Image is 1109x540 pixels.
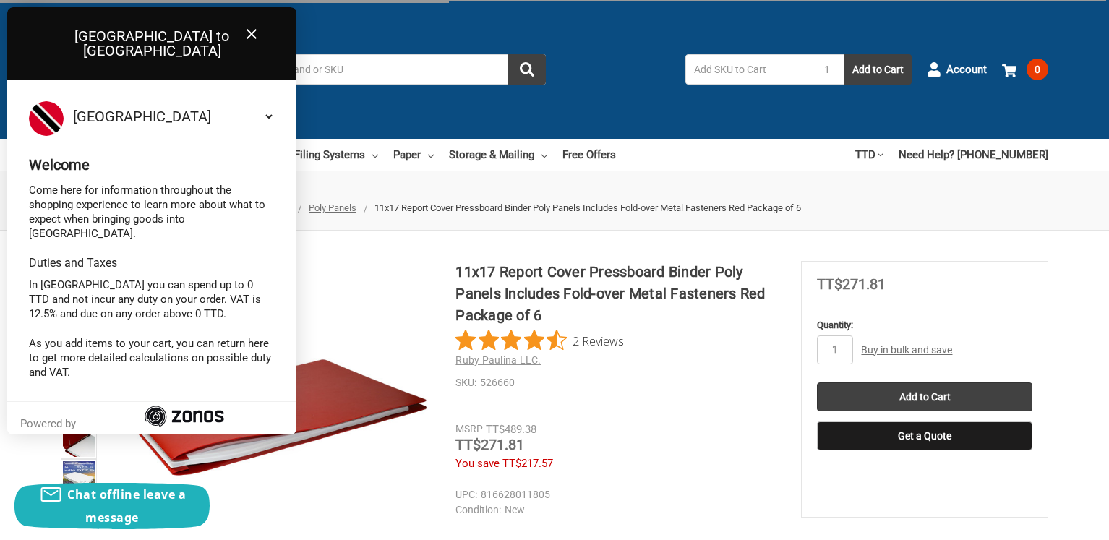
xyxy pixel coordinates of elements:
[861,344,952,356] a: Buy in bulk and save
[63,461,95,493] img: 11x17 Report Cover Pressboard Binder Poly Panels Includes Fold-over Metal Fasteners Red Package of 6
[817,421,1032,450] button: Get a Quote
[455,375,476,390] dt: SKU:
[29,101,64,136] img: Flag of Trinidad and Tobago
[455,375,777,390] dd: 526660
[20,416,82,431] div: Powered by
[502,457,553,470] span: TT$217.57
[184,54,546,85] input: Search by keyword, brand or SKU
[455,261,777,326] h1: 11x17 Report Cover Pressboard Binder Poly Panels Includes Fold-over Metal Fasteners Red Package of 6
[817,382,1032,411] input: Add to Cart
[899,139,1048,171] a: Need Help? [PHONE_NUMBER]
[455,502,501,518] dt: Condition:
[449,139,547,171] a: Storage & Mailing
[455,421,483,437] div: MSRP
[70,101,275,132] select: Select your country
[455,457,500,470] span: You save
[927,51,987,88] a: Account
[562,139,616,171] a: Free Offers
[455,354,541,366] a: Ruby Paulina LLC.
[486,423,536,436] span: TT$489.38
[374,202,801,213] span: 11x17 Report Cover Pressboard Binder Poly Panels Includes Fold-over Metal Fasteners Red Package of 6
[29,158,275,172] div: Welcome
[294,139,378,171] a: Filing Systems
[393,139,434,171] a: Paper
[1027,59,1048,80] span: 0
[855,139,883,171] a: TTD
[7,7,296,80] div: [GEOGRAPHIC_DATA] to [GEOGRAPHIC_DATA]
[455,487,477,502] dt: UPC:
[29,183,275,241] p: Come here for information throughout the shopping experience to learn more about what to expect w...
[1002,51,1048,88] a: 0
[29,336,275,380] p: As you add items to your cart, you can return here to get more detailed calculations on possible ...
[573,330,624,351] span: 2 Reviews
[455,330,624,351] button: Rated 4.5 out of 5 stars from 2 reviews. Jump to reviews.
[685,54,810,85] input: Add SKU to Cart
[946,61,987,78] span: Account
[29,256,275,270] div: Duties and Taxes
[63,425,95,457] img: Ruby Paulina 11x17 Pressboard Binder
[455,487,771,502] dd: 816628011805
[817,318,1032,333] label: Quantity:
[309,202,356,213] a: Poly Panels
[67,487,186,526] span: Chat offline leave a message
[455,436,524,453] span: TT$271.81
[844,54,912,85] button: Add to Cart
[14,483,210,529] button: Chat offline leave a message
[29,278,275,321] p: In [GEOGRAPHIC_DATA] you can spend up to 0 TTD and not incur any duty on your order. VAT is 12.5%...
[817,275,886,293] span: TT$271.81
[455,502,771,518] dd: New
